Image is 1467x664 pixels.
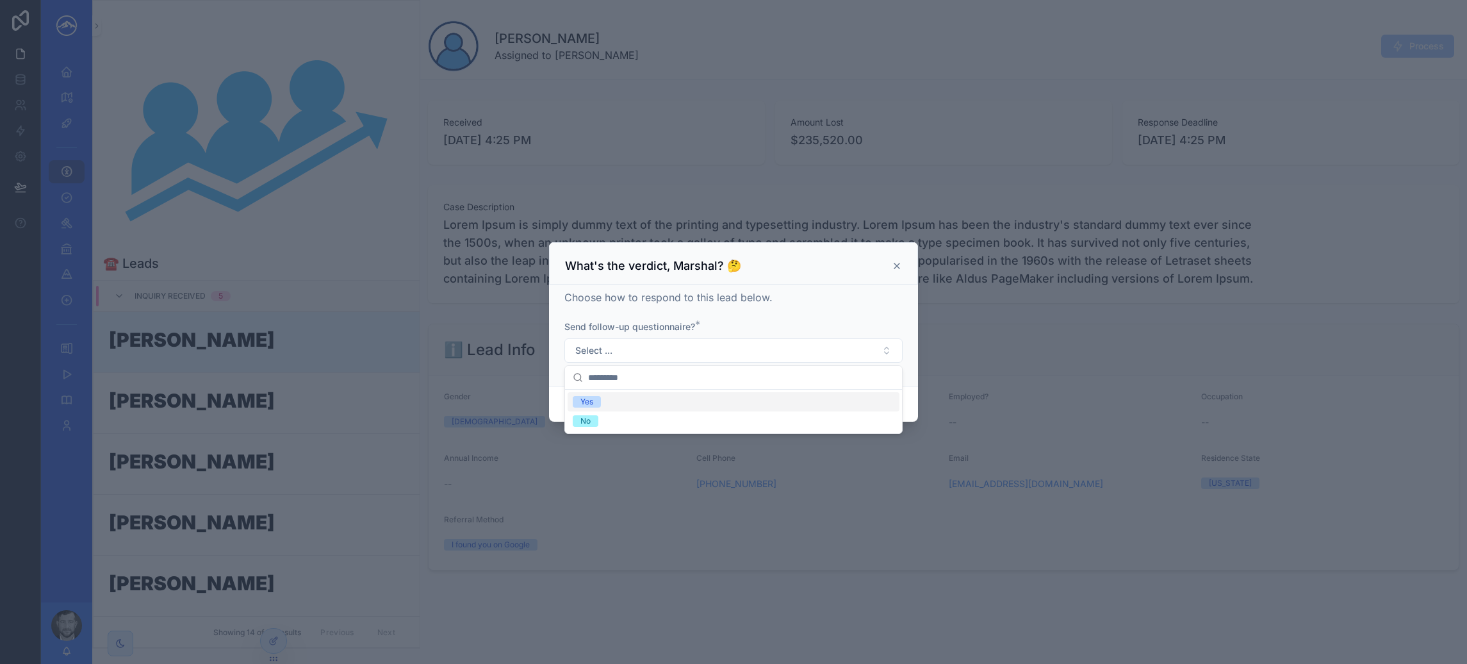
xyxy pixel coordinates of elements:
[575,344,612,357] span: Select ...
[580,415,591,427] div: No
[564,291,773,304] span: Choose how to respond to this lead below.
[564,338,903,363] button: Select Button
[565,258,741,274] h3: What's the verdict, Marshal? 🤔
[580,396,593,408] div: Yes
[565,390,902,433] div: Suggestions
[564,321,695,332] span: Send follow-up questionnaire?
